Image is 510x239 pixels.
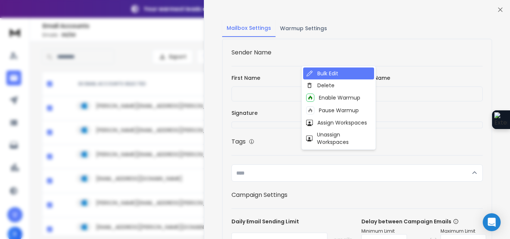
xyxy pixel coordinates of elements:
[276,20,332,37] button: Warmup Settings
[222,20,276,37] button: Mailbox Settings
[494,112,508,127] img: Extension Icon
[362,228,438,234] p: Minimum Limit
[231,137,246,146] h1: Tags
[231,218,352,228] p: Daily Email Sending Limit
[231,48,483,57] h1: Sender Name
[231,110,483,116] label: Signature
[231,75,352,81] label: First Name
[231,191,483,199] h1: Campaign Settings
[483,213,501,231] div: Open Intercom Messenger
[362,75,483,81] label: Last Name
